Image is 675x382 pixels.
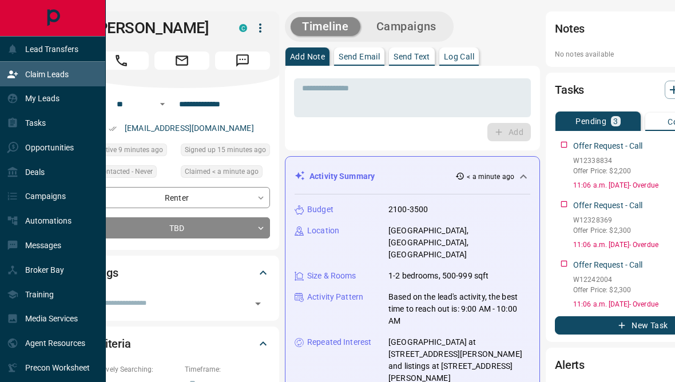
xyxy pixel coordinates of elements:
[444,53,474,61] p: Log Call
[94,217,270,238] div: TBD
[575,117,606,125] p: Pending
[109,125,117,133] svg: Email Verified
[307,291,363,303] p: Activity Pattern
[573,140,643,152] p: Offer Request - Call
[94,259,270,286] div: Tags
[555,81,584,99] h2: Tasks
[181,165,270,181] div: Fri Aug 15 2025
[307,336,371,348] p: Repeated Interest
[388,225,530,261] p: [GEOGRAPHIC_DATA], [GEOGRAPHIC_DATA], [GEOGRAPHIC_DATA]
[309,170,375,182] p: Activity Summary
[98,144,163,156] span: Active 9 minutes ago
[94,51,149,70] span: Call
[94,187,270,208] div: Renter
[291,17,360,36] button: Timeline
[215,51,270,70] span: Message
[185,144,266,156] span: Signed up 15 minutes ago
[94,19,222,37] h1: [PERSON_NAME]
[394,53,430,61] p: Send Text
[573,225,631,236] p: Offer Price: $2,300
[94,364,179,375] p: Actively Searching:
[185,166,259,177] span: Claimed < a minute ago
[573,274,631,285] p: W12242004
[573,156,631,166] p: W12338834
[467,172,514,182] p: < a minute ago
[295,166,530,187] div: Activity Summary< a minute ago
[365,17,448,36] button: Campaigns
[94,144,175,160] div: Fri Aug 15 2025
[573,215,631,225] p: W12328369
[307,270,356,282] p: Size & Rooms
[94,264,118,282] h2: Tags
[573,259,643,271] p: Offer Request - Call
[388,204,428,216] p: 2100-3500
[250,296,266,312] button: Open
[181,144,270,160] div: Fri Aug 15 2025
[94,335,131,353] h2: Criteria
[573,200,643,212] p: Offer Request - Call
[290,53,325,61] p: Add Note
[185,364,270,375] p: Timeframe:
[154,51,209,70] span: Email
[613,117,618,125] p: 3
[307,204,333,216] p: Budget
[339,53,380,61] p: Send Email
[388,291,530,327] p: Based on the lead's activity, the best time to reach out is: 9:00 AM - 10:00 AM
[94,330,270,357] div: Criteria
[125,124,254,133] a: [EMAIL_ADDRESS][DOMAIN_NAME]
[239,24,247,32] div: condos.ca
[388,270,489,282] p: 1-2 bedrooms, 500-999 sqft
[307,225,339,237] p: Location
[573,166,631,176] p: Offer Price: $2,200
[98,166,153,177] span: Contacted - Never
[573,285,631,295] p: Offer Price: $2,300
[156,97,169,111] button: Open
[555,19,585,38] h2: Notes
